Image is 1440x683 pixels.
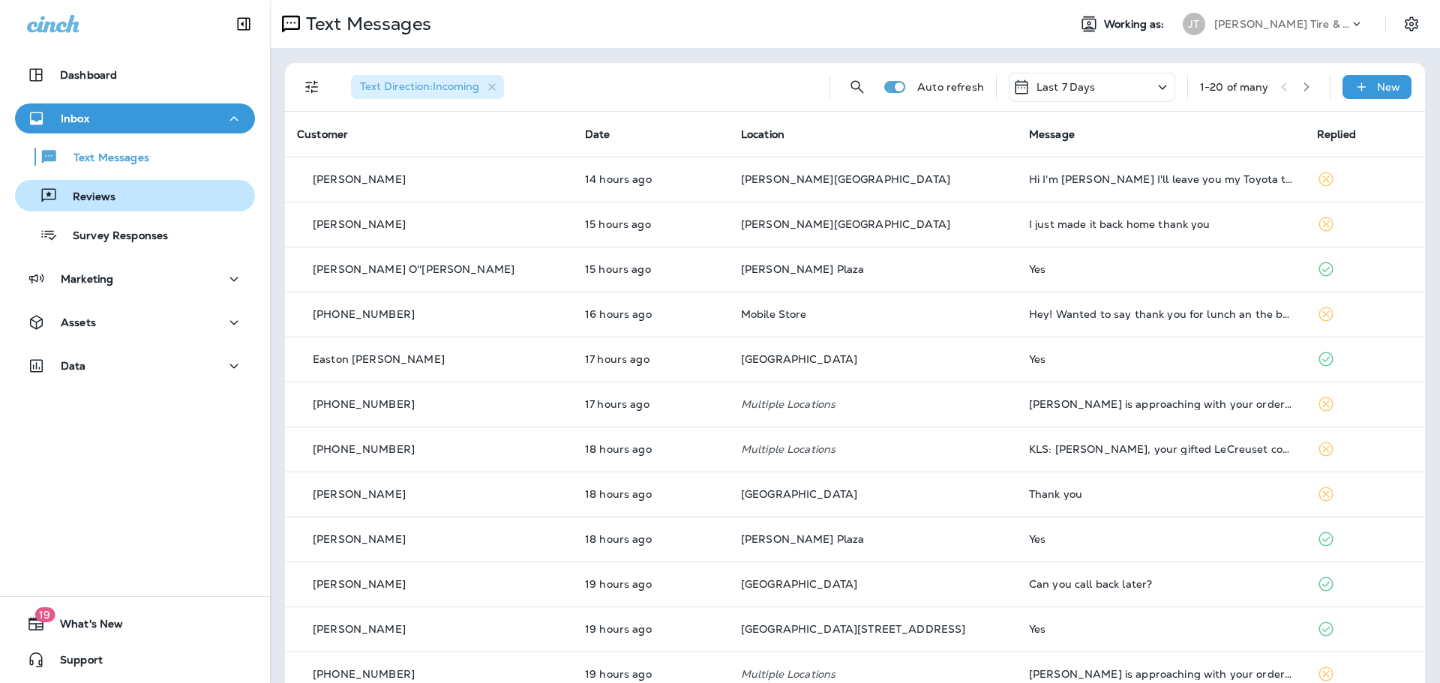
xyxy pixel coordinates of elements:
[61,316,96,328] p: Assets
[300,13,431,35] p: Text Messages
[741,487,857,501] span: [GEOGRAPHIC_DATA]
[741,443,1005,455] p: Multiple Locations
[585,398,717,410] p: Aug 21, 2025 01:05 PM
[1029,578,1293,590] div: Can you call back later?
[61,273,113,285] p: Marketing
[741,668,1005,680] p: Multiple Locations
[1029,308,1293,320] div: Hey! Wanted to say thank you for lunch an the beverages! Appreciate it!
[58,190,115,205] p: Reviews
[1029,398,1293,410] div: Jose is approaching with your order from 1-800 Radiator. Your Dasher will hand the order to you.
[1029,263,1293,275] div: Yes
[585,623,717,635] p: Aug 21, 2025 11:06 AM
[1029,173,1293,185] div: Hi I'm Miriam Nieto I'll leave you my Toyota to make the lineup please you can give me changing t...
[313,263,514,275] p: [PERSON_NAME] O''[PERSON_NAME]
[585,127,610,141] span: Date
[15,307,255,337] button: Assets
[58,229,168,244] p: Survey Responses
[15,609,255,639] button: 19What's New
[15,219,255,250] button: Survey Responses
[741,172,950,186] span: [PERSON_NAME][GEOGRAPHIC_DATA]
[313,623,406,635] p: [PERSON_NAME]
[313,398,415,410] p: [PHONE_NUMBER]
[1029,668,1293,680] div: Donald is approaching with your order from 1-800 Radiator. Your Dasher will hand the order to you.
[1200,81,1269,93] div: 1 - 20 of many
[1029,488,1293,500] div: Thank you
[313,488,406,500] p: [PERSON_NAME]
[1029,623,1293,635] div: Yes
[1029,218,1293,230] div: I just made it back home thank you
[1029,127,1075,141] span: Message
[61,360,86,372] p: Data
[15,351,255,381] button: Data
[1317,127,1356,141] span: Replied
[351,75,504,99] div: Text Direction:Incoming
[585,578,717,590] p: Aug 21, 2025 11:42 AM
[45,654,103,672] span: Support
[34,607,55,622] span: 19
[360,79,479,93] span: Text Direction : Incoming
[15,141,255,172] button: Text Messages
[223,9,265,39] button: Collapse Sidebar
[1214,18,1349,30] p: [PERSON_NAME] Tire & Auto
[15,103,255,133] button: Inbox
[61,112,89,124] p: Inbox
[313,173,406,185] p: [PERSON_NAME]
[313,668,415,680] p: [PHONE_NUMBER]
[45,618,123,636] span: What's New
[741,532,865,546] span: [PERSON_NAME] Plaza
[585,308,717,320] p: Aug 21, 2025 02:25 PM
[1036,81,1096,93] p: Last 7 Days
[313,578,406,590] p: [PERSON_NAME]
[585,218,717,230] p: Aug 21, 2025 03:35 PM
[585,443,717,455] p: Aug 21, 2025 12:24 PM
[741,622,966,636] span: [GEOGRAPHIC_DATA][STREET_ADDRESS]
[1029,443,1293,455] div: KLS: michelle, your gifted LeCreuset cookset is ready to be sent. You must finish your 1-min surv...
[741,217,950,231] span: [PERSON_NAME][GEOGRAPHIC_DATA]
[15,645,255,675] button: Support
[1377,81,1400,93] p: New
[917,81,984,93] p: Auto refresh
[741,398,1005,410] p: Multiple Locations
[313,353,445,365] p: Easton [PERSON_NAME]
[741,352,857,366] span: [GEOGRAPHIC_DATA]
[741,307,807,321] span: Mobile Store
[585,668,717,680] p: Aug 21, 2025 10:51 AM
[585,353,717,365] p: Aug 21, 2025 01:36 PM
[1398,10,1425,37] button: Settings
[15,180,255,211] button: Reviews
[58,151,149,166] p: Text Messages
[741,127,784,141] span: Location
[842,72,872,102] button: Search Messages
[15,60,255,90] button: Dashboard
[741,262,865,276] span: [PERSON_NAME] Plaza
[741,577,857,591] span: [GEOGRAPHIC_DATA]
[1183,13,1205,35] div: JT
[313,308,415,320] p: [PHONE_NUMBER]
[1029,533,1293,545] div: Yes
[297,127,348,141] span: Customer
[297,72,327,102] button: Filters
[1029,353,1293,365] div: Yes
[585,173,717,185] p: Aug 21, 2025 04:10 PM
[313,443,415,455] p: [PHONE_NUMBER]
[585,533,717,545] p: Aug 21, 2025 11:48 AM
[1104,18,1168,31] span: Working as:
[313,218,406,230] p: [PERSON_NAME]
[60,69,117,81] p: Dashboard
[585,488,717,500] p: Aug 21, 2025 11:50 AM
[585,263,717,275] p: Aug 21, 2025 03:30 PM
[15,264,255,294] button: Marketing
[313,533,406,545] p: [PERSON_NAME]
